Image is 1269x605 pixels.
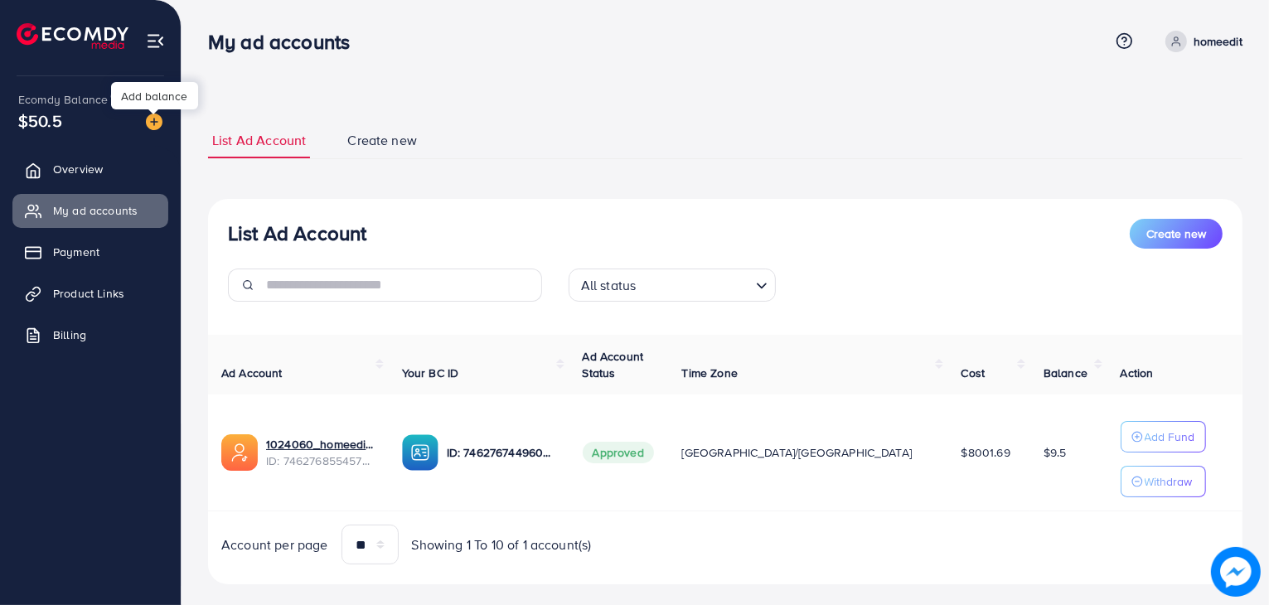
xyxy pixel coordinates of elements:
span: Account per page [221,535,328,554]
h3: My ad accounts [208,30,363,54]
span: Product Links [53,285,124,302]
div: Add balance [111,82,198,109]
span: List Ad Account [212,131,306,150]
a: My ad accounts [12,194,168,227]
button: Create new [1130,219,1223,249]
span: $50.5 [18,109,62,133]
span: Overview [53,161,103,177]
span: $8001.69 [961,444,1010,461]
span: Approved [583,442,654,463]
span: Your BC ID [402,365,459,381]
span: ID: 7462768554572742672 [266,453,375,469]
span: Ecomdy Balance [18,91,108,108]
p: Add Fund [1145,427,1195,447]
a: Billing [12,318,168,351]
span: Payment [53,244,99,260]
p: Withdraw [1145,472,1193,491]
span: [GEOGRAPHIC_DATA]/[GEOGRAPHIC_DATA] [682,444,913,461]
span: Create new [1146,225,1206,242]
a: 1024060_homeedit7_1737561213516 [266,436,375,453]
a: Product Links [12,277,168,310]
input: Search for option [641,270,748,298]
img: ic-ads-acc.e4c84228.svg [221,434,258,471]
span: Balance [1044,365,1087,381]
span: Create new [347,131,417,150]
span: All status [578,273,640,298]
img: ic-ba-acc.ded83a64.svg [402,434,438,471]
a: homeedit [1159,31,1242,52]
span: $9.5 [1044,444,1067,461]
a: Payment [12,235,168,269]
span: Action [1121,365,1154,381]
img: menu [146,31,165,51]
button: Withdraw [1121,466,1206,497]
p: ID: 7462767449604177937 [447,443,556,462]
span: My ad accounts [53,202,138,219]
span: Cost [961,365,986,381]
span: Ad Account [221,365,283,381]
span: Billing [53,327,86,343]
span: Showing 1 To 10 of 1 account(s) [412,535,592,554]
span: Time Zone [682,365,738,381]
h3: List Ad Account [228,221,366,245]
img: logo [17,23,128,49]
img: image [146,114,162,130]
a: Overview [12,152,168,186]
img: image [1211,547,1261,597]
div: <span class='underline'>1024060_homeedit7_1737561213516</span></br>7462768554572742672 [266,436,375,470]
div: Search for option [569,269,776,302]
span: Ad Account Status [583,348,644,381]
p: homeedit [1194,31,1242,51]
button: Add Fund [1121,421,1206,453]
